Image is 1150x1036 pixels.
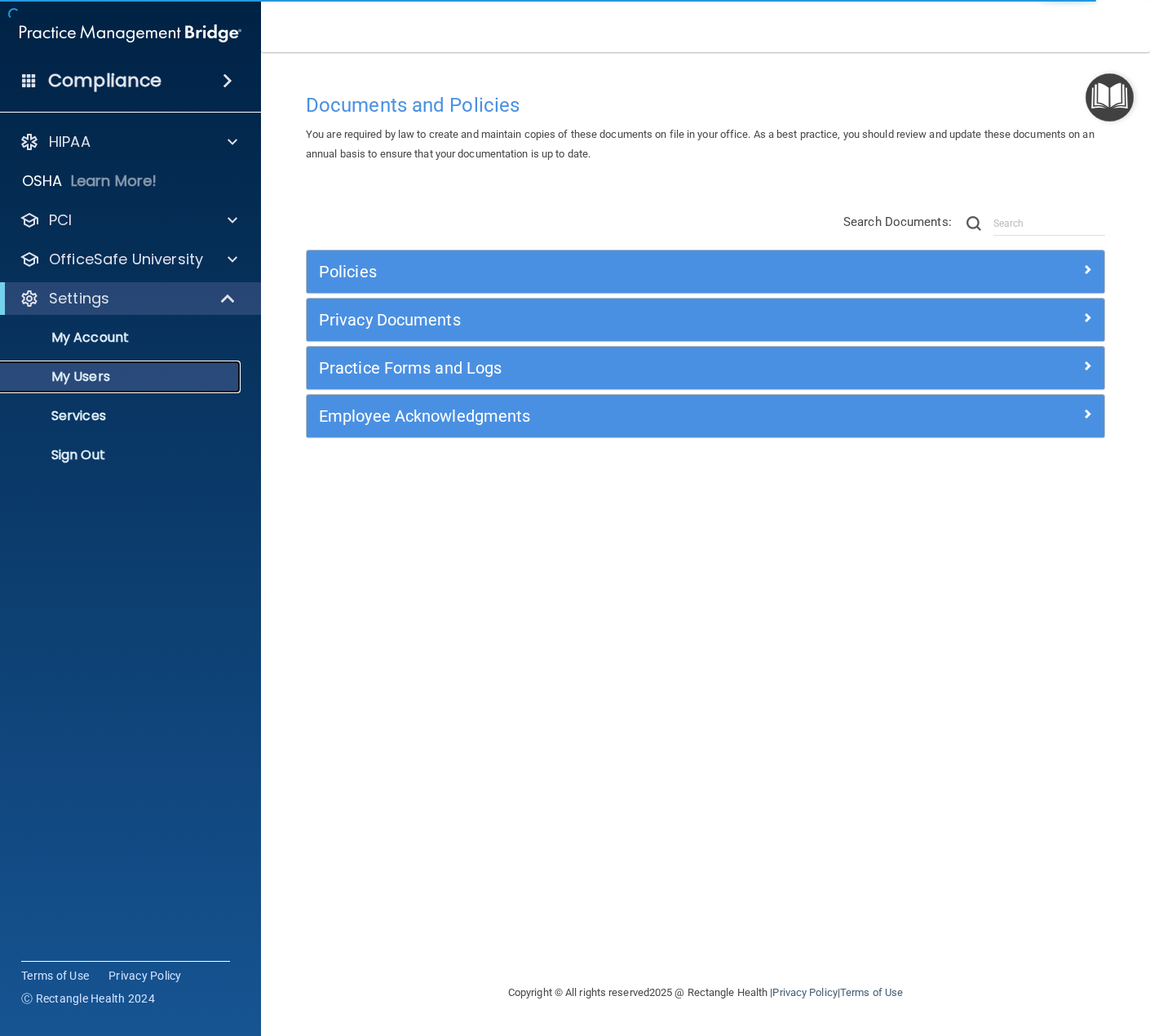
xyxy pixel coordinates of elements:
[843,215,952,229] span: Search Documents:
[20,250,237,269] a: OfficeSafe University
[319,407,893,425] h5: Employee Acknowledgments
[319,311,893,329] h5: Privacy Documents
[319,355,1092,381] a: Practice Forms and Logs
[306,128,1095,160] span: You are required by law to create and maintain copies of these documents on file in your office. ...
[49,289,109,308] p: Settings
[319,359,893,377] h5: Practice Forms and Logs
[772,986,837,998] a: Privacy Policy
[20,210,237,230] a: PCI
[319,259,1092,285] a: Policies
[11,369,233,385] p: My Users
[49,132,91,152] p: HIPAA
[11,330,233,346] p: My Account
[11,447,233,463] p: Sign Out
[20,132,237,152] a: HIPAA
[21,967,89,984] a: Terms of Use
[21,990,155,1007] span: Ⓒ Rectangle Health 2024
[306,95,1105,116] h4: Documents and Policies
[20,17,241,50] img: PMB logo
[1086,73,1134,122] button: Open Resource Center
[319,263,893,281] h5: Policies
[993,211,1105,236] input: Search
[408,967,1003,1019] div: Copyright © All rights reserved 2025 @ Rectangle Health | |
[49,210,72,230] p: PCI
[20,289,237,308] a: Settings
[48,69,161,92] h4: Compliance
[49,250,203,269] p: OfficeSafe University
[840,986,903,998] a: Terms of Use
[11,408,233,424] p: Services
[319,307,1092,333] a: Privacy Documents
[22,171,63,191] p: OSHA
[319,403,1092,429] a: Employee Acknowledgments
[868,920,1130,985] iframe: Drift Widget Chat Controller
[108,967,182,984] a: Privacy Policy
[71,171,157,191] p: Learn More!
[966,216,981,231] img: ic-search.3b580494.png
